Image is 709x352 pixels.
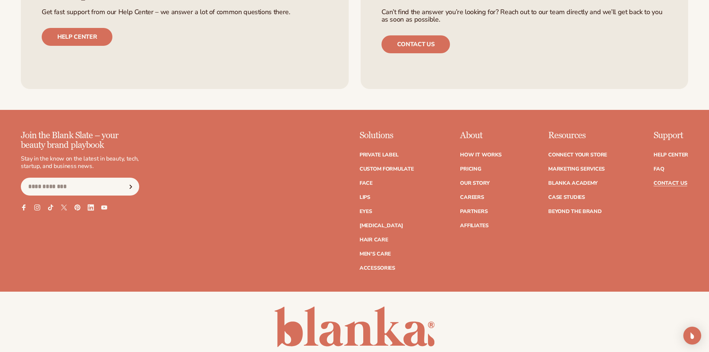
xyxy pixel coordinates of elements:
[360,131,414,140] p: Solutions
[42,9,328,16] p: Get fast support from our Help Center – we answer a lot of common questions there.
[654,167,664,172] a: FAQ
[548,209,602,214] a: Beyond the brand
[460,131,502,140] p: About
[548,181,598,186] a: Blanka Academy
[460,152,502,158] a: How It Works
[381,9,668,23] p: Can’t find the answer you’re looking for? Reach out to our team directly and we’ll get back to yo...
[360,195,370,200] a: Lips
[548,195,585,200] a: Case Studies
[548,152,607,158] a: Connect your store
[360,223,403,228] a: [MEDICAL_DATA]
[460,167,481,172] a: Pricing
[548,131,607,140] p: Resources
[360,152,398,158] a: Private label
[654,131,688,140] p: Support
[654,181,687,186] a: Contact Us
[460,223,488,228] a: Affiliates
[360,251,391,257] a: Men's Care
[381,35,450,53] a: Contact us
[360,237,388,242] a: Hair Care
[21,155,139,171] p: Stay in the know on the latest in beauty, tech, startup, and business news.
[360,209,372,214] a: Eyes
[122,178,139,196] button: Subscribe
[460,209,488,214] a: Partners
[683,327,701,345] div: Open Intercom Messenger
[460,181,489,186] a: Our Story
[654,152,688,158] a: Help Center
[360,167,414,172] a: Custom formulate
[42,28,112,46] a: Help center
[360,181,373,186] a: Face
[460,195,484,200] a: Careers
[548,167,605,172] a: Marketing services
[360,266,395,271] a: Accessories
[21,131,139,150] p: Join the Blank Slate – your beauty brand playbook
